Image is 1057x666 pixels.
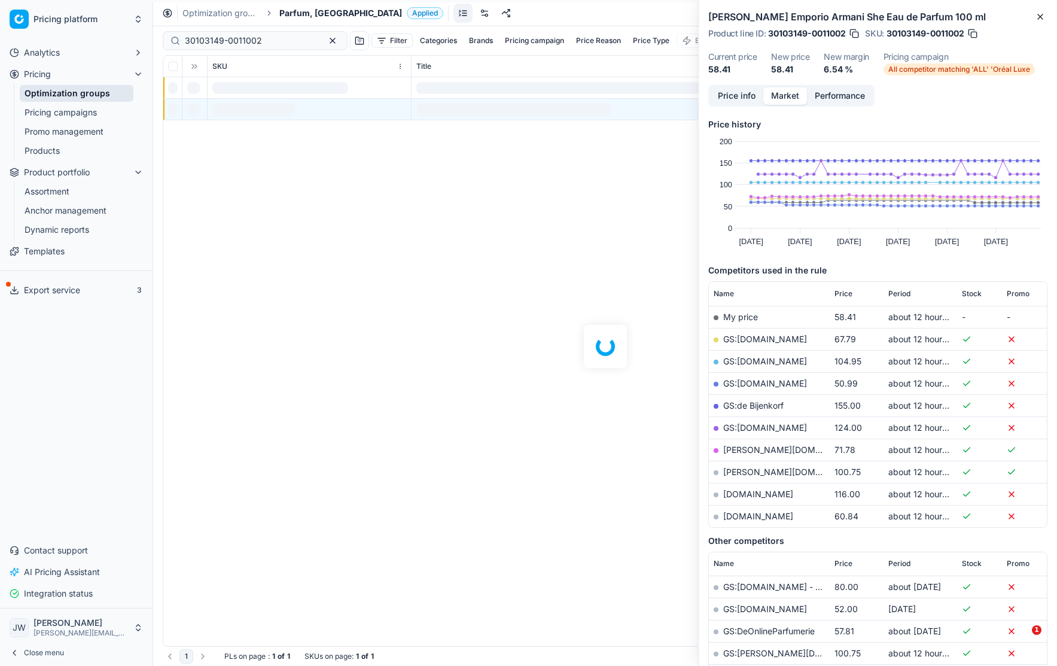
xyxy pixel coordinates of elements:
span: Name [714,559,734,568]
text: [DATE] [886,237,910,246]
h5: Competitors used in the rule [708,264,1047,276]
h2: [PERSON_NAME] Emporio Armani She Eau de Parfum 100 ml [708,10,1047,24]
span: Export service [24,284,80,296]
text: 150 [720,159,732,168]
span: 57.81 [834,626,854,636]
span: Period [888,559,910,568]
button: Close menu [5,644,148,661]
span: about 12 hours ago [888,489,964,499]
span: Templates [24,245,65,257]
span: about 12 hours ago [888,422,964,433]
span: 30103149-0011002 [887,28,964,39]
span: about 12 hours ago [888,334,964,344]
button: JW[PERSON_NAME][PERSON_NAME][EMAIL_ADDRESS][DOMAIN_NAME] [5,613,148,642]
span: about 12 hours ago [888,445,964,455]
text: [DATE] [984,237,1008,246]
text: [DATE] [837,237,861,246]
span: 58.41 [834,312,856,322]
span: Parfum, [GEOGRAPHIC_DATA] [279,7,402,19]
text: 50 [724,202,732,211]
a: GS:[PERSON_NAME][DOMAIN_NAME] [723,648,876,658]
span: Contact support [24,545,88,556]
span: Stock [962,559,982,568]
button: Pricing [5,65,148,84]
dd: 58.41 [771,63,809,75]
span: My price [723,312,758,322]
h5: Other competitors [708,535,1047,547]
a: GS:[DOMAIN_NAME] [723,604,807,614]
span: [PERSON_NAME] [33,618,129,628]
td: - [1002,306,1047,328]
span: 100.75 [834,648,861,658]
a: Optimization groups [20,85,133,102]
span: 60.84 [834,511,858,521]
dt: Current price [708,53,757,61]
h5: Price history [708,118,1047,130]
button: Price info [710,87,763,105]
span: Name [714,289,734,299]
a: Assortment [20,183,133,200]
span: about 12 hours ago [888,400,964,410]
span: Product line ID : [708,29,766,38]
span: Applied [407,7,443,19]
button: Export service [5,281,148,300]
a: GS:[DOMAIN_NAME] [723,356,807,366]
span: Price [834,559,852,568]
span: about 12 hours ago [888,378,964,388]
span: 124.00 [834,422,862,433]
span: about 12 hours ago [888,511,964,521]
text: [DATE] [788,237,812,246]
a: Templates [5,242,148,261]
button: Contact support [5,541,148,560]
span: about 12 hours ago [888,648,964,658]
span: All competitor matching 'ALL' 'Oréal Luxe [884,63,1035,75]
span: [PERSON_NAME][EMAIL_ADDRESS][DOMAIN_NAME] [33,628,129,638]
button: Analytics [5,43,148,62]
dt: New margin [824,53,869,61]
span: AI Pricing Assistant [24,566,100,578]
a: Optimization groups [182,7,259,19]
button: Pricing platform [5,5,148,34]
a: GS:DeOnlineParfumerie [723,626,815,636]
text: [DATE] [739,237,763,246]
span: SKU : [865,29,884,38]
button: Product portfolio [5,163,148,182]
span: 67.79 [834,334,856,344]
span: Parfum, [GEOGRAPHIC_DATA]Applied [279,7,443,19]
a: [DOMAIN_NAME] [723,489,793,499]
span: 1 [1032,625,1041,635]
a: GS:[DOMAIN_NAME] [723,334,807,344]
span: Pricing platform [33,14,129,25]
button: Performance [807,87,873,105]
span: 50.99 [834,378,858,388]
button: Integration status [5,584,148,603]
dt: Pricing campaign [884,53,1035,61]
span: Promo [1007,559,1029,568]
span: about [DATE] [888,626,941,636]
span: JW [10,619,28,637]
nav: breadcrumb [182,7,443,19]
a: GS:[DOMAIN_NAME] [723,422,807,433]
span: Integration status [24,588,93,600]
a: Dynamic reports [20,221,133,238]
button: AI Pricing Assistant [5,562,148,582]
iframe: Intercom live chat [1007,625,1036,654]
a: Promo management [20,123,133,140]
text: [DATE] [935,237,959,246]
span: 30103149-0011002 [768,28,846,39]
span: Stock [962,289,982,299]
a: Products [20,142,133,159]
a: [PERSON_NAME][DOMAIN_NAME] [723,445,862,455]
a: GS:de Bijenkorf [723,400,784,410]
span: about 12 hours ago [888,312,964,322]
text: 200 [720,137,732,146]
span: 52.00 [834,604,858,614]
text: 100 [720,180,732,189]
span: Pricing [24,68,51,80]
span: Product portfolio [24,166,90,178]
span: Price [834,289,852,299]
dd: 58.41 [708,63,757,75]
a: [DOMAIN_NAME] [723,511,793,521]
span: about 12 hours ago [888,467,964,477]
span: 155.00 [834,400,861,410]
